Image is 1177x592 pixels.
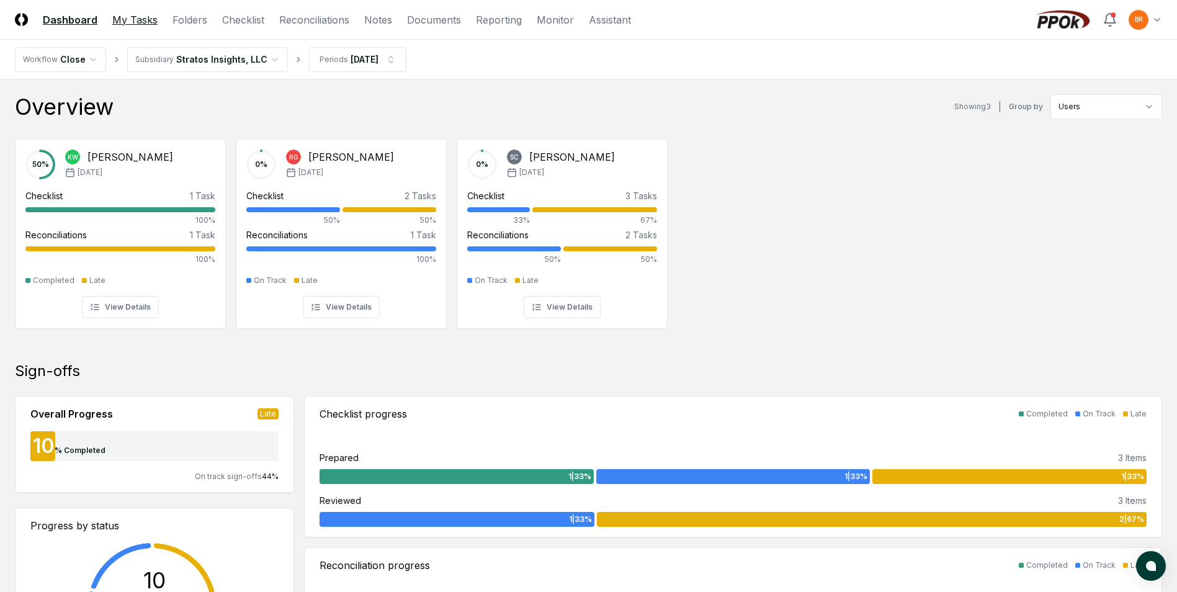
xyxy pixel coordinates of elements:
[954,101,991,112] div: Showing 3
[998,101,1001,114] div: |
[1033,10,1093,30] img: PPOk logo
[1026,408,1068,419] div: Completed
[222,12,264,27] a: Checklist
[25,215,215,226] div: 100%
[78,167,102,178] span: [DATE]
[309,47,406,72] button: Periods[DATE]
[303,296,380,318] button: View Details
[15,94,114,119] div: Overview
[190,228,215,241] div: 1 Task
[30,436,55,456] div: 10
[195,472,262,481] span: On track sign-offs
[467,228,529,241] div: Reconciliations
[524,296,601,318] button: View Details
[522,275,539,286] div: Late
[15,129,226,329] a: 50%KW[PERSON_NAME][DATE]Checklist1 Task100%Reconciliations1 Task100%CompletedLateView Details
[33,275,74,286] div: Completed
[30,518,279,533] div: Progress by status
[1130,560,1147,571] div: Late
[15,47,406,72] nav: breadcrumb
[1118,451,1147,464] div: 3 Items
[1083,560,1116,571] div: On Track
[89,275,105,286] div: Late
[25,254,215,265] div: 100%
[1127,9,1150,31] button: BR
[457,129,668,329] a: 0%SC[PERSON_NAME][DATE]Checklist3 Tasks33%67%Reconciliations2 Tasks50%50%On TrackLateView Details
[236,129,447,329] a: 0%RG[PERSON_NAME][DATE]Checklist2 Tasks50%50%Reconciliations1 Task100%On TrackLateView Details
[467,189,504,202] div: Checklist
[87,150,173,164] div: [PERSON_NAME]
[1130,408,1147,419] div: Late
[23,54,58,65] div: Workflow
[246,254,436,265] div: 100%
[467,215,530,226] div: 33%
[320,54,348,65] div: Periods
[82,296,159,318] button: View Details
[411,228,436,241] div: 1 Task
[302,275,318,286] div: Late
[537,12,574,27] a: Monitor
[844,471,867,482] span: 1 | 33 %
[625,189,657,202] div: 3 Tasks
[279,12,349,27] a: Reconciliations
[320,406,407,421] div: Checklist progress
[246,215,340,226] div: 50%
[190,189,215,202] div: 1 Task
[589,12,631,27] a: Assistant
[112,12,158,27] a: My Tasks
[529,150,615,164] div: [PERSON_NAME]
[55,445,105,456] div: % Completed
[1083,408,1116,419] div: On Track
[467,254,561,265] div: 50%
[15,361,1162,381] div: Sign-offs
[320,451,359,464] div: Prepared
[254,275,287,286] div: On Track
[1118,494,1147,507] div: 3 Items
[1009,103,1043,110] label: Group by
[1136,551,1166,581] button: atlas-launcher
[43,12,97,27] a: Dashboard
[563,254,657,265] div: 50%
[1026,560,1068,571] div: Completed
[625,228,657,241] div: 2 Tasks
[476,12,522,27] a: Reporting
[257,408,279,419] div: Late
[262,472,279,481] span: 44 %
[246,228,308,241] div: Reconciliations
[298,167,323,178] span: [DATE]
[475,275,508,286] div: On Track
[68,153,78,162] span: KW
[510,153,519,162] span: SC
[405,189,436,202] div: 2 Tasks
[320,558,430,573] div: Reconciliation progress
[304,396,1162,537] a: Checklist progressCompletedOn TrackLatePrepared3 Items1|33%1|33%1|33%Reviewed3 Items1|33%2|67%
[342,215,436,226] div: 50%
[364,12,392,27] a: Notes
[25,228,87,241] div: Reconciliations
[407,12,461,27] a: Documents
[289,153,298,162] span: RG
[569,514,592,525] span: 1 | 33 %
[135,54,174,65] div: Subsidiary
[15,13,28,26] img: Logo
[532,215,657,226] div: 67%
[320,494,361,507] div: Reviewed
[172,12,207,27] a: Folders
[30,406,113,421] div: Overall Progress
[1121,471,1144,482] span: 1 | 33 %
[1135,15,1143,24] span: BR
[351,53,378,66] div: [DATE]
[25,189,63,202] div: Checklist
[246,189,284,202] div: Checklist
[1119,514,1144,525] span: 2 | 67 %
[519,167,544,178] span: [DATE]
[568,471,591,482] span: 1 | 33 %
[308,150,394,164] div: [PERSON_NAME]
